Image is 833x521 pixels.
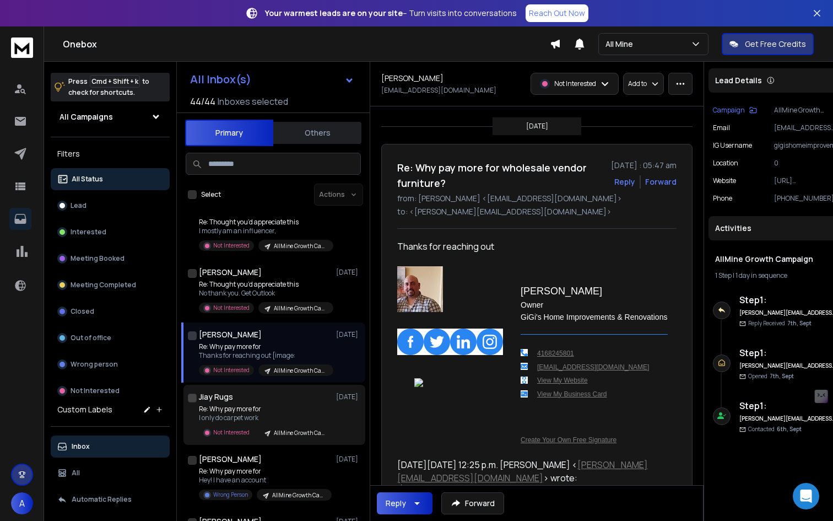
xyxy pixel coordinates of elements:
[72,495,132,504] p: Automatic Replies
[377,492,432,514] button: Reply
[274,304,327,313] p: AllMine Growth Campaign
[199,280,331,289] p: Re: Thought you’d appreciate this
[787,319,812,327] span: 7th, Sept
[713,176,736,185] p: website
[526,4,588,22] a: Reach Out Now
[199,218,331,227] p: Re: Thought you’d appreciate this
[605,39,637,50] p: All Mine
[71,334,111,342] p: Out of office
[386,498,406,509] div: Reply
[529,8,585,19] p: Reach Out Now
[51,300,170,323] button: Closed
[51,248,170,270] button: Meeting Booked
[199,227,331,235] p: I mostly am an influencer,
[537,375,649,385] a: View My Website
[11,492,33,514] button: A
[521,313,667,321] span: GiGi's Home Improvements & Renovations
[51,327,170,349] button: Out of office
[90,75,140,88] span: Cmd + Shift + k
[397,329,424,355] img: facebook
[628,79,647,88] p: Add to
[71,360,118,369] p: Wrong person
[63,37,550,51] h1: Onebox
[450,329,477,355] img: linkedin
[185,120,273,146] button: Primary
[51,106,170,128] button: All Campaigns
[793,483,819,509] div: Open Intercom Messenger
[274,429,327,437] p: AllMine Growth Campaign
[521,363,528,370] img: mail.jpg
[336,330,361,339] p: [DATE]
[199,329,262,340] h1: [PERSON_NAME]
[71,386,120,395] p: Not Interested
[424,329,450,355] img: twitter
[713,123,730,132] p: Email
[213,491,248,499] p: Wrong Person
[414,378,486,387] img: Final-Logo-V3-1.png
[199,454,262,465] h1: [PERSON_NAME]
[713,194,732,203] p: Phone
[51,380,170,402] button: Not Interested
[397,160,604,191] h1: Re: Why pay more for wholesale vendor furniture?
[521,349,528,356] img: phone.jpg
[72,469,80,477] p: All
[190,74,251,85] h1: All Inbox(s)
[397,266,443,312] img: AIorK4xXW4jkxc9djxPWeUlQBzNtiPaIOE5-8YQr6-kkPjiN_gXKKPytNgZHuZgOkxQphoWwtayx5HfK7Yt3
[199,391,233,402] h1: Jiay Rugs
[218,95,288,108] h3: Inboxes selected
[336,393,361,401] p: [DATE]
[71,281,136,289] p: Meeting Completed
[614,176,635,187] button: Reply
[713,106,757,115] button: Campaign
[441,492,504,514] button: Forward
[51,146,170,162] h3: Filters
[537,350,574,357] a: 4168245801
[51,462,170,484] button: All
[71,201,86,210] p: Lead
[213,304,250,312] p: Not Interested
[72,175,103,184] p: All Status
[213,428,250,437] p: Not Interested
[397,206,677,217] p: to: <[PERSON_NAME][EMAIL_ADDRESS][DOMAIN_NAME]>
[51,195,170,217] button: Lead
[273,121,361,145] button: Others
[199,342,331,351] p: Re: Why pay more for
[713,159,738,168] p: location
[397,193,677,204] p: from: [PERSON_NAME] <[EMAIL_ADDRESS][DOMAIN_NAME]>
[748,319,812,327] p: Reply Received
[735,271,787,280] span: 1 day in sequence
[336,455,361,464] p: [DATE]
[521,286,602,297] span: [PERSON_NAME]
[51,436,170,458] button: Inbox
[537,363,649,371] span: [EMAIL_ADDRESS][DOMAIN_NAME]
[199,267,262,278] h1: [PERSON_NAME]
[199,351,331,360] p: Thanks for reaching out [image:
[199,289,331,298] p: No thank you. Get Outlook
[611,160,677,171] p: [DATE] : 05:47 am
[59,111,113,122] h1: All Campaigns
[190,95,215,108] span: 44 / 44
[199,405,331,413] p: Re: Why pay more for
[713,106,745,115] p: Campaign
[51,221,170,243] button: Interested
[181,68,363,90] button: All Inbox(s)
[71,228,106,237] p: Interested
[199,476,331,485] p: Hey! I have an account
[713,141,752,150] p: IG Username
[51,168,170,190] button: All Status
[336,268,361,277] p: [DATE]
[199,467,331,476] p: Re: Why pay more for
[537,389,649,399] a: View My Business Card
[770,372,794,380] span: 7th, Sept
[477,329,503,355] img: instagram
[381,86,496,95] p: [EMAIL_ADDRESS][DOMAIN_NAME]
[71,307,94,316] p: Closed
[72,442,90,451] p: Inbox
[777,425,802,433] span: 6th, Sept
[57,404,112,415] h3: Custom Labels
[274,367,327,375] p: AllMine Growth Campaign
[397,458,668,485] div: [DATE][DATE] 12:25 p.m. [PERSON_NAME] < > wrote:
[265,8,403,18] strong: Your warmest leads are on your site
[71,254,125,263] p: Meeting Booked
